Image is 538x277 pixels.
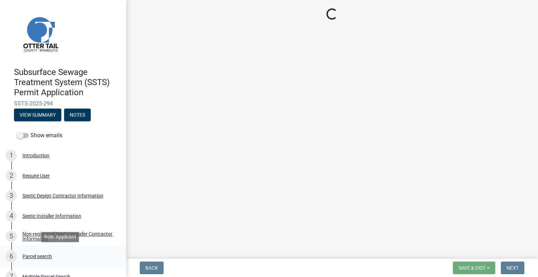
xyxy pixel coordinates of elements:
div: 3 [6,190,17,201]
button: Notes [64,109,91,121]
div: 6 [6,251,17,262]
button: Back [140,262,164,274]
button: View Summary [14,109,61,121]
button: Save & Exit [453,262,495,274]
div: Septic Design Contractor Information [22,193,103,198]
div: Septic Installer Information [22,214,81,219]
label: Show emails [17,131,62,140]
h4: Subsurface Sewage Treatment System (SSTS) Permit Application [14,67,120,97]
div: 1 [6,150,17,161]
div: 2 [6,170,17,181]
div: Require User [22,173,50,178]
div: 4 [6,210,17,222]
span: Save & Exit [458,265,485,271]
button: Next [501,262,524,274]
div: Role: Applicant [41,232,79,242]
span: Back [145,265,158,271]
wm-modal-confirm: Notes [64,113,91,118]
div: Parcel search [22,254,52,259]
img: Otter Tail County, Minnesota [14,7,67,60]
span: Next [506,265,519,271]
div: 5 [6,231,17,242]
div: Introduction [22,153,49,158]
span: SSTS-2025-294 [14,100,112,107]
div: Non-registered Septic Installer Contractor Information [22,231,115,241]
wm-modal-confirm: Summary [14,113,61,118]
